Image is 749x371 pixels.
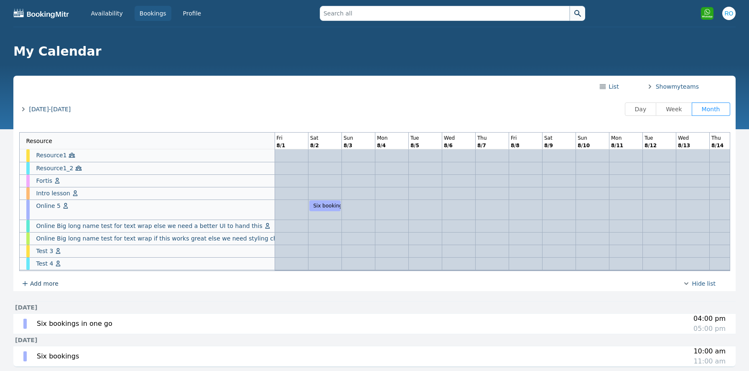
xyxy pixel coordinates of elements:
div: / [410,142,441,149]
div: Wed [444,134,475,142]
b: 1 [716,143,720,148]
div: / [544,142,575,149]
div: / [678,142,709,149]
div: Fri [277,134,308,142]
b: 3 [687,143,690,148]
div: / [344,142,374,149]
b: 4 [382,143,385,148]
b: 1 [650,143,653,148]
a: Profile [178,6,206,21]
a: List [599,82,619,91]
b: 8 [516,143,519,148]
b: 5 [415,143,419,148]
b: 1 [620,143,623,148]
div: / [477,142,508,149]
b: 1 [583,143,586,148]
b: 2 [653,143,657,148]
b: 8 [444,143,447,148]
div: Wed [678,134,709,142]
b: 4 [720,143,724,148]
div: Sat [310,134,341,142]
div: Sun [344,134,374,142]
span: Month [702,106,720,113]
div: Test 3 [20,245,288,257]
b: 7 [482,143,486,148]
b: 1 [616,143,619,148]
div: Sat [544,134,575,142]
div: / [578,142,609,149]
div: Thu [711,134,742,142]
span: [DATE] [15,337,37,343]
span: Day [635,106,647,113]
span: Test 4 [36,259,53,268]
b: 8 [277,143,280,148]
span: teams [646,82,699,91]
div: 11:00 am [693,356,726,366]
div: Resource1 [20,149,288,162]
span: Test 3 [36,247,53,255]
b: 8 [310,143,313,148]
div: Intro lesson [20,187,288,200]
b: 9 [549,143,553,148]
div: Online Big long name test for text wrap else we need a better UI to hand this [20,220,288,232]
span: Resource1_2 [36,164,74,172]
span: [DATE]-[DATE] [29,105,71,113]
b: 1 [683,143,686,148]
span: Online Big long name test for text wrap if this works great else we need styling change [36,234,292,243]
div: Tue [645,134,675,142]
div: Resource1_2 [20,162,288,174]
div: 10:00 am [693,346,726,356]
b: 3 [349,143,352,148]
b: 8 [611,143,614,148]
th: Resource [20,133,275,149]
div: Online 5 [20,200,288,220]
div: / [611,142,642,149]
a: Bookings [135,6,171,21]
span: [DATE] [15,304,37,311]
span: Intro lesson [36,189,70,197]
div: / [711,142,742,149]
span: Fortis [36,177,53,185]
b: 8 [477,143,481,148]
div: / [377,142,408,149]
b: 8 [511,143,514,148]
div: Test 4 [20,258,288,270]
b: 1 [282,143,285,148]
b: 8 [410,143,414,148]
span: Resource1 [36,151,67,159]
b: 8 [377,143,380,148]
span: Online Big long name test for text wrap else we need a better UI to hand this [36,222,262,230]
div: / [444,142,475,149]
div: Thu [477,134,508,142]
span: Six bookings [37,352,79,360]
div: 04:00 pm [693,314,726,324]
b: 6 [449,143,452,148]
div: Mon [611,134,642,142]
b: 2 [315,143,318,148]
b: 8 [344,143,347,148]
div: Tue [410,134,441,142]
span: Hide [690,279,706,288]
span: Show my [654,82,681,91]
a: Availability [86,6,128,21]
span: Add more [30,279,59,288]
div: Fortis [20,175,288,187]
b: 8 [678,143,681,148]
img: BookingMitr [13,8,69,18]
span: Week [666,106,682,113]
div: Mon [377,134,408,142]
b: 8 [544,143,548,148]
div: Online Big long name test for text wrap if this works great else we need styling change [20,233,288,245]
div: Fri [511,134,542,142]
span: List [607,82,619,91]
b: 8 [578,143,581,148]
div: / [645,142,675,149]
div: / [511,142,542,149]
b: 8 [711,143,715,148]
div: Sun [578,134,609,142]
div: 05:00 pm [693,324,726,334]
div: / [310,142,341,149]
input: Search all [320,6,570,21]
span: Six bookings in one go [37,320,112,328]
div: / [277,142,308,149]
